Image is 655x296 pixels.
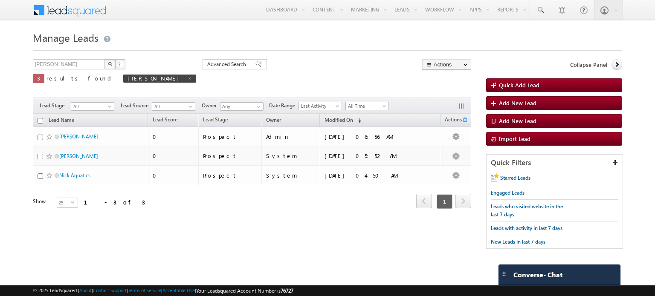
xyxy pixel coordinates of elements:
input: Check all records [38,118,43,124]
a: All Time [345,102,389,110]
span: 76727 [281,287,293,294]
div: 0 [153,152,195,160]
span: next [455,194,471,208]
a: Modified On (sorted descending) [320,115,365,126]
div: [DATE] 05:52 AM [325,152,437,160]
span: Collapse Panel [570,61,607,69]
a: Contact Support [93,287,127,293]
div: 1 - 3 of 3 [84,197,145,207]
span: Import Lead [499,135,530,142]
span: Lead Stage [40,102,71,109]
div: System [266,172,316,179]
a: [PERSON_NAME] [59,153,98,159]
span: Last Activity [299,102,339,110]
span: Actions [441,115,462,126]
span: New Leads in last 7 days [491,239,545,245]
span: Add New Lead [499,117,536,124]
div: Prospect [203,133,258,141]
a: Terms of Service [128,287,161,293]
span: results found [46,75,114,82]
span: Add New Lead [499,99,536,106]
button: Actions [422,59,471,70]
a: All [71,102,114,111]
span: Converse - Chat [513,271,562,279]
a: Nick Aquatics [59,172,90,178]
img: carter-drag [501,270,507,277]
div: 0 [153,172,195,179]
a: next [455,195,471,208]
a: [PERSON_NAME] [59,133,98,140]
span: Owner [202,102,220,109]
button: ? [115,59,125,69]
span: Advanced Search [207,60,249,68]
span: Your Leadsquared Account Number is [196,287,293,294]
span: ? [118,60,122,68]
div: Prospect [203,152,258,160]
span: Leads who visited website in the last 7 days [491,203,563,218]
span: All [71,103,112,110]
span: 25 [57,198,71,207]
div: [DATE] 06:56 AM [325,133,437,141]
a: Acceptable Use [162,287,195,293]
span: 1 [437,194,452,209]
a: Lead Name [44,115,78,126]
span: Lead Source [121,102,152,109]
a: About [79,287,92,293]
span: 3 [37,75,40,82]
span: All Time [346,102,386,110]
span: (sorted descending) [354,117,361,124]
span: All [152,103,193,110]
div: [DATE] 04:50 AM [325,172,437,179]
span: Quick Add Lead [499,81,539,89]
span: Lead Stage [203,116,228,123]
a: Lead Stage [199,115,232,126]
a: prev [416,195,432,208]
span: Owner [266,117,281,123]
span: Modified On [325,117,353,123]
span: Lead Score [153,116,177,123]
div: Quick Filters [487,155,623,171]
span: Manage Leads [33,31,99,44]
span: Leads with activity in last 7 days [491,225,562,231]
span: select [71,200,78,204]
div: 0 [153,133,195,141]
div: System [266,152,316,160]
input: Type to Search [220,102,264,111]
span: Date Range [269,102,299,109]
img: Search [108,62,112,66]
a: Show All Items [252,103,263,111]
a: All [152,102,195,111]
a: Last Activity [299,102,342,110]
span: [PERSON_NAME] [128,75,183,82]
span: Engaged Leads [491,190,525,196]
span: © 2025 LeadSquared | | | | | [33,287,293,295]
a: Lead Score [148,115,182,126]
span: Starred Leads [500,175,530,181]
div: Show [33,198,50,205]
div: Admin [266,133,316,141]
span: prev [416,194,432,208]
div: Prospect [203,172,258,179]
